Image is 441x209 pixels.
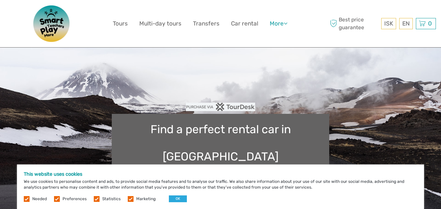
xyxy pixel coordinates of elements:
[384,20,393,27] span: ISK
[63,196,87,202] label: Preferences
[78,11,86,19] button: Open LiveChat chat widget
[399,18,413,29] div: EN
[102,196,121,202] label: Statistics
[136,196,156,202] label: Marketing
[24,171,417,177] h5: This website uses cookies
[113,19,128,29] a: Tours
[193,19,219,29] a: Transfers
[17,164,424,209] div: We use cookies to personalise content and ads, to provide social media features and to analyse ou...
[25,5,79,42] img: 3577-08614e58-788b-417f-8607-12aa916466bf_logo_big.png
[231,19,258,29] a: Car rental
[32,196,47,202] label: Needed
[328,16,380,31] span: Best price guarantee
[186,103,255,111] img: PurchaseViaTourDesk.png
[427,20,433,27] span: 0
[270,19,287,29] a: More
[10,12,77,17] p: We're away right now. Please check back later!
[169,195,187,202] button: OK
[112,114,329,172] h1: Find a perfect rental car in [GEOGRAPHIC_DATA]
[139,19,181,29] a: Multi-day tours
